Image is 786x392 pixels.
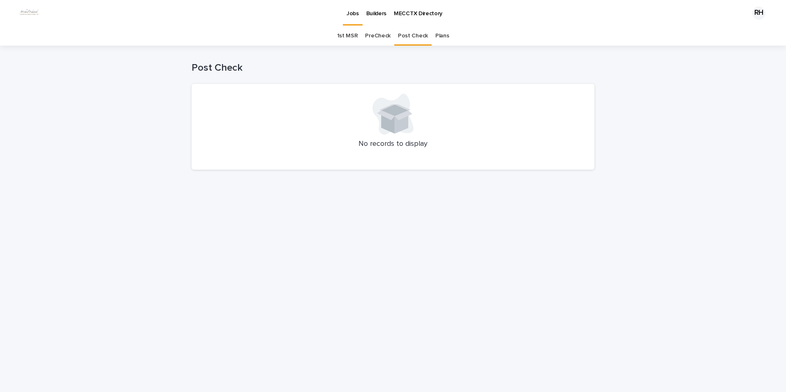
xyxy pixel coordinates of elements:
[337,26,358,46] a: 1st MSR
[192,62,594,74] h1: Post Check
[365,26,391,46] a: PreCheck
[398,26,428,46] a: Post Check
[435,26,449,46] a: Plans
[201,140,585,149] p: No records to display
[752,7,765,20] div: RH
[16,5,42,21] img: dhEtdSsQReaQtgKTuLrt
